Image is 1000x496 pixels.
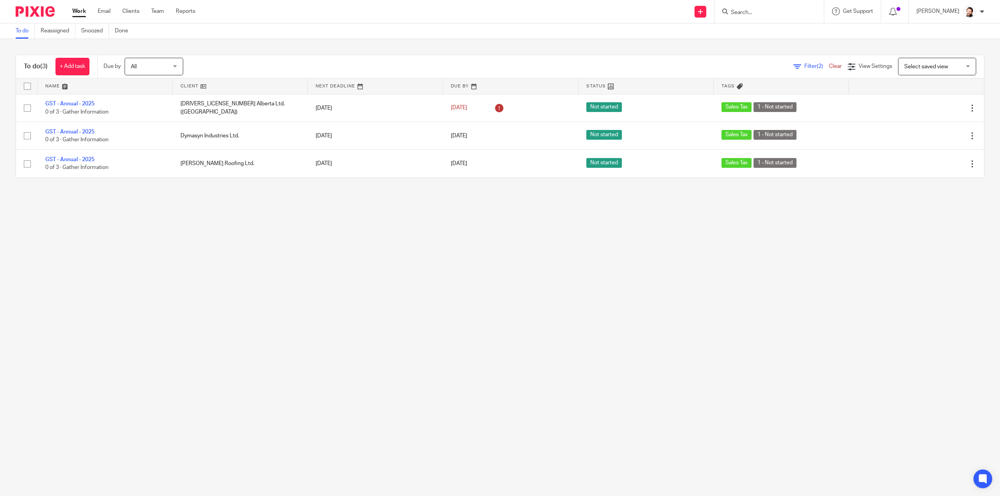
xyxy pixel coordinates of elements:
span: [DATE] [451,133,467,139]
a: GST - Annual - 2025 [45,101,95,107]
a: Email [98,7,111,15]
span: Sales Tax [721,158,752,168]
td: Dymasyn Industries Ltd. [173,122,308,149]
a: + Add task [55,58,89,75]
img: Pixie [16,6,55,17]
td: [DATE] [308,122,443,149]
span: Select saved view [904,64,948,69]
img: Jayde%20Headshot.jpg [963,5,976,18]
span: Filter [804,64,829,69]
span: (2) [817,64,823,69]
a: Snoozed [81,23,109,39]
a: Clear [829,64,842,69]
input: Search [730,9,800,16]
p: [PERSON_NAME] [916,7,959,15]
span: 1 - Not started [754,102,796,112]
span: Sales Tax [721,130,752,140]
a: Work [72,7,86,15]
span: 0 of 3 · Gather Information [45,137,109,142]
span: Not started [586,130,622,140]
span: [DATE] [451,105,467,111]
a: Done [115,23,134,39]
span: Get Support [843,9,873,14]
span: [DATE] [451,161,467,166]
td: [DATE] [308,150,443,178]
span: Not started [586,158,622,168]
span: Not started [586,102,622,112]
p: Due by [104,62,121,70]
td: [DRIVERS_LICENSE_NUMBER] Alberta Ltd. ([GEOGRAPHIC_DATA]) [173,94,308,122]
a: GST - Annual - 2025 [45,157,95,162]
a: Clients [122,7,139,15]
td: [PERSON_NAME] Roofing Ltd. [173,150,308,178]
span: Tags [721,84,735,88]
a: To do [16,23,35,39]
span: All [131,64,137,69]
span: 0 of 3 · Gather Information [45,165,109,171]
span: Sales Tax [721,102,752,112]
td: [DATE] [308,94,443,122]
a: Reports [176,7,195,15]
a: Team [151,7,164,15]
span: 1 - Not started [754,158,796,168]
a: Reassigned [41,23,75,39]
h1: To do [24,62,48,71]
span: 1 - Not started [754,130,796,140]
span: 0 of 3 · Gather Information [45,109,109,115]
a: GST - Annual - 2025 [45,129,95,135]
span: View Settings [859,64,892,69]
span: (3) [40,63,48,69]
